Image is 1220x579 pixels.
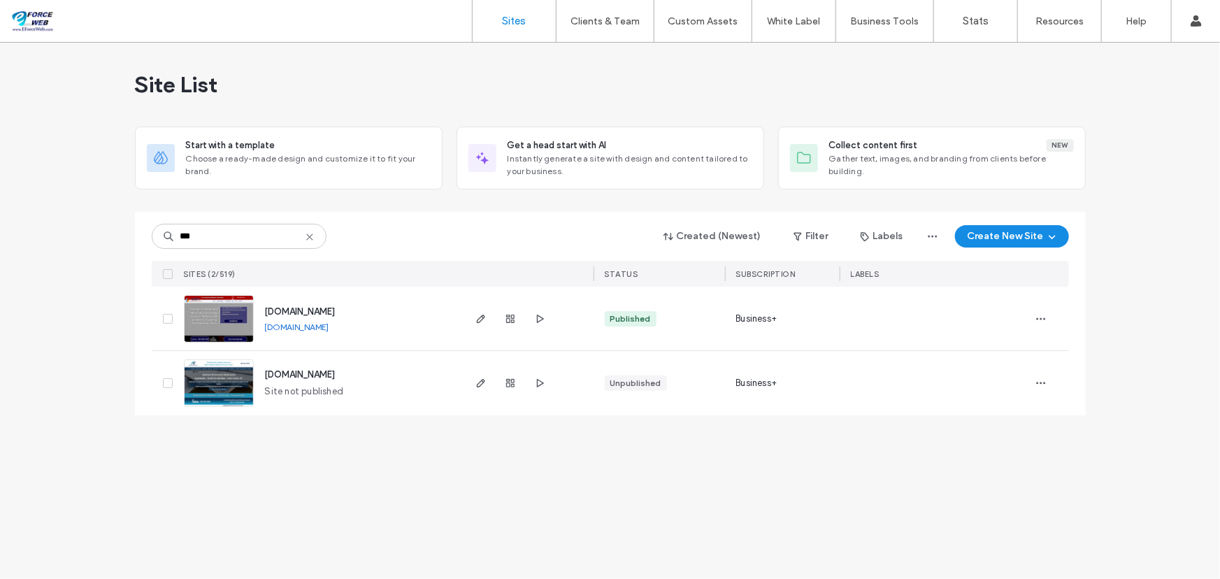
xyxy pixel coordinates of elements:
span: LABELS [851,269,880,279]
span: Start with a template [186,138,275,152]
a: [DOMAIN_NAME] [265,369,336,380]
div: Unpublished [610,377,661,389]
button: Filter [780,225,842,248]
button: Labels [848,225,916,248]
label: Custom Assets [668,15,738,27]
span: SUBSCRIPTION [736,269,796,279]
label: White Label [768,15,821,27]
div: New [1047,139,1074,152]
span: Collect content first [829,138,918,152]
span: Gather text, images, and branding from clients before building. [829,152,1074,178]
label: Sites [503,15,526,27]
label: Business Tools [851,15,919,27]
label: Resources [1035,15,1084,27]
span: STATUS [605,269,638,279]
span: SITES (2/519) [184,269,236,279]
span: Site not published [265,385,344,399]
button: Create New Site [955,225,1069,248]
div: Collect content firstNewGather text, images, and branding from clients before building. [778,127,1086,190]
span: Choose a ready-made design and customize it to fit your brand. [186,152,431,178]
span: Help [31,10,60,22]
a: [DOMAIN_NAME] [265,322,329,332]
button: Created (Newest) [652,225,774,248]
a: [DOMAIN_NAME] [265,306,336,317]
span: Get a head start with AI [508,138,607,152]
label: Help [1126,15,1147,27]
span: Site List [135,71,218,99]
div: Start with a templateChoose a ready-made design and customize it to fit your brand. [135,127,443,190]
span: Business+ [736,376,777,390]
span: Business+ [736,312,777,326]
div: Published [610,313,651,325]
div: Get a head start with AIInstantly generate a site with design and content tailored to your business. [457,127,764,190]
span: Instantly generate a site with design and content tailored to your business. [508,152,752,178]
label: Clients & Team [570,15,640,27]
label: Stats [963,15,989,27]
